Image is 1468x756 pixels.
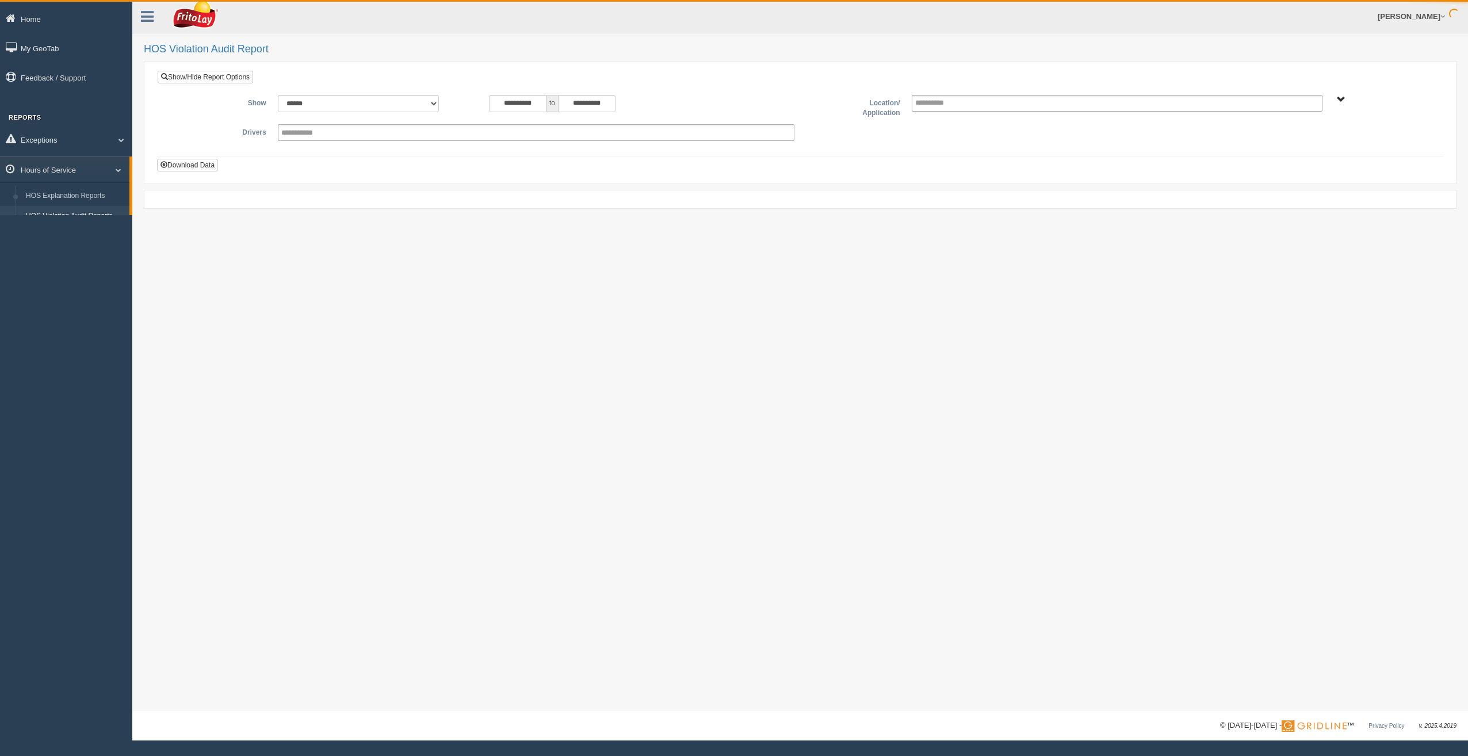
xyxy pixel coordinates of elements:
a: Show/Hide Report Options [158,71,253,83]
button: Download Data [157,159,218,171]
a: HOS Explanation Reports [21,186,129,207]
h2: HOS Violation Audit Report [144,44,1456,55]
a: HOS Violation Audit Reports [21,206,129,227]
a: Privacy Policy [1368,723,1404,729]
span: v. 2025.4.2019 [1419,723,1456,729]
label: Drivers [166,124,272,138]
img: Gridline [1282,720,1347,732]
label: Show [166,95,272,109]
span: to [546,95,558,112]
div: © [DATE]-[DATE] - ™ [1220,720,1456,732]
label: Location/ Application [800,95,906,119]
